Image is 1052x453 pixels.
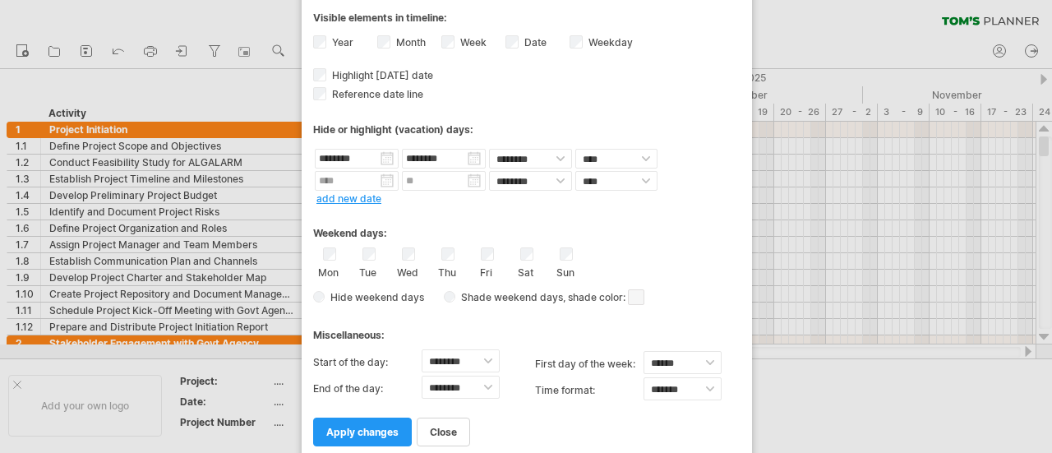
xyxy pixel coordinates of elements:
label: Weekday [585,36,633,49]
span: close [430,426,457,438]
label: Month [393,36,426,49]
label: Wed [397,263,418,279]
div: Visible elements in timeline: [313,12,741,29]
label: Start of the day: [313,349,422,376]
span: Highlight [DATE] date [329,69,433,81]
span: Shade weekend days [455,291,563,303]
label: End of the day: [313,376,422,402]
label: Time format: [535,377,644,404]
label: Thu [436,263,457,279]
label: Date [521,36,547,49]
label: Sat [515,263,536,279]
div: Hide or highlight (vacation) days: [313,123,741,136]
div: Weekend days: [313,211,741,243]
span: Reference date line [329,88,423,100]
label: Tue [358,263,378,279]
label: Fri [476,263,496,279]
label: Sun [555,263,575,279]
span: Hide weekend days [325,291,424,303]
div: Miscellaneous: [313,313,741,345]
span: , shade color: [563,288,644,307]
a: add new date [316,192,381,205]
label: Week [457,36,487,49]
label: Year [329,36,353,49]
span: click here to change the shade color [628,289,644,305]
span: apply changes [326,426,399,438]
a: close [417,418,470,446]
label: Mon [318,263,339,279]
label: first day of the week: [535,351,644,377]
a: apply changes [313,418,412,446]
